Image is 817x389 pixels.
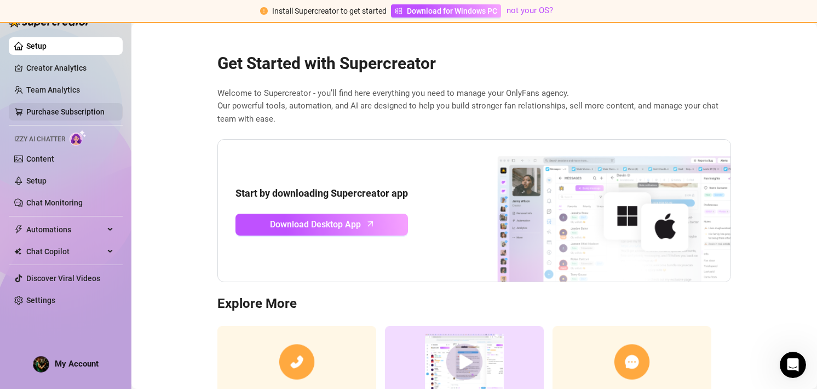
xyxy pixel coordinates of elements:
[391,4,501,18] a: Download for Windows PC
[260,7,268,15] span: exclamation-circle
[235,187,408,199] strong: Start by downloading Supercreator app
[26,198,83,207] a: Chat Monitoring
[217,53,731,74] h2: Get Started with Supercreator
[26,85,80,94] a: Team Analytics
[14,134,65,145] span: Izzy AI Chatter
[235,214,408,236] a: Download Desktop Apparrow-up
[26,155,54,163] a: Content
[507,5,553,15] a: not your OS?
[26,221,104,238] span: Automations
[55,359,99,369] span: My Account
[407,5,497,17] span: Download for Windows PC
[26,107,105,116] a: Purchase Subscription
[364,218,377,230] span: arrow-up
[217,87,731,126] span: Welcome to Supercreator - you’ll find here everything you need to manage your OnlyFans agency. Ou...
[26,274,100,283] a: Discover Viral Videos
[14,225,23,234] span: thunderbolt
[457,140,730,282] img: download app
[26,42,47,50] a: Setup
[780,352,806,378] iframe: Intercom live chat
[14,248,21,255] img: Chat Copilot
[217,295,731,313] h3: Explore More
[395,7,402,15] span: windows
[272,7,387,15] span: Install Supercreator to get started
[26,176,47,185] a: Setup
[33,357,49,372] img: ACg8ocL0NQy1CULSoKGJPOVf9xE4oQL75Nb6esi06m0pgAcGTUk4geSb=s96-c
[270,218,361,231] span: Download Desktop App
[26,243,104,260] span: Chat Copilot
[26,59,114,77] a: Creator Analytics
[26,296,55,305] a: Settings
[70,130,87,146] img: AI Chatter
